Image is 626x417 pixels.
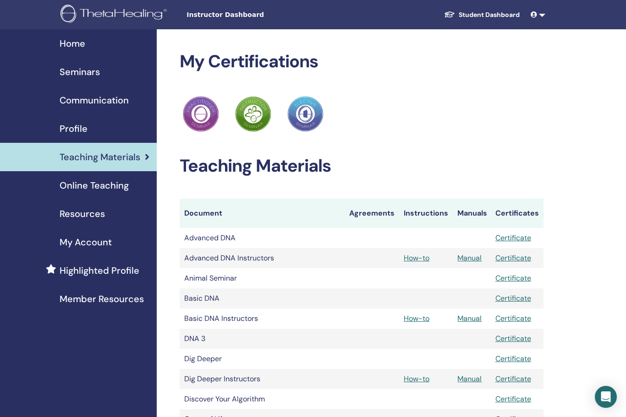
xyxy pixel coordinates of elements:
[495,354,531,363] a: Certificate
[495,253,531,263] a: Certificate
[399,199,453,228] th: Instructions
[495,334,531,343] a: Certificate
[180,156,544,177] h2: Teaching Materials
[60,65,100,79] span: Seminars
[437,6,527,23] a: Student Dashboard
[180,329,345,349] td: DNA 3
[60,122,88,135] span: Profile
[345,199,400,228] th: Agreements
[453,199,490,228] th: Manuals
[183,96,219,132] img: Practitioner
[595,386,617,408] div: Open Intercom Messenger
[180,369,345,389] td: Dig Deeper Instructors
[180,228,345,248] td: Advanced DNA
[180,199,345,228] th: Document
[404,374,429,384] a: How-to
[180,51,544,72] h2: My Certifications
[491,199,544,228] th: Certificates
[180,248,345,268] td: Advanced DNA Instructors
[457,374,482,384] a: Manual
[180,389,345,409] td: Discover Your Algorithm
[444,11,455,18] img: graduation-cap-white.svg
[495,374,531,384] a: Certificate
[404,314,429,323] a: How-to
[180,349,345,369] td: Dig Deeper
[60,292,144,306] span: Member Resources
[457,253,482,263] a: Manual
[60,235,112,249] span: My Account
[180,268,345,288] td: Animal Seminar
[60,37,85,50] span: Home
[495,394,531,404] a: Certificate
[180,309,345,329] td: Basic DNA Instructors
[180,288,345,309] td: Basic DNA
[495,293,531,303] a: Certificate
[60,5,170,25] img: logo.png
[495,273,531,283] a: Certificate
[60,264,139,277] span: Highlighted Profile
[235,96,271,132] img: Practitioner
[404,253,429,263] a: How-to
[287,96,323,132] img: Practitioner
[60,179,129,192] span: Online Teaching
[495,314,531,323] a: Certificate
[457,314,482,323] a: Manual
[495,233,531,243] a: Certificate
[60,207,105,221] span: Resources
[60,150,140,164] span: Teaching Materials
[60,93,129,107] span: Communication
[187,10,324,20] span: Instructor Dashboard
